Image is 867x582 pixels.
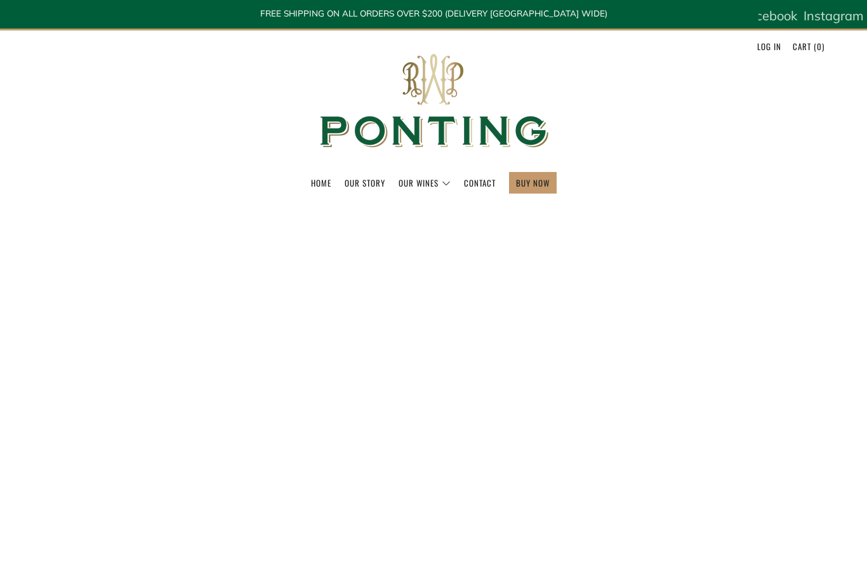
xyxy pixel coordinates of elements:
a: Contact [464,173,496,193]
a: Log in [757,36,781,56]
a: Facebook [741,3,797,29]
span: Instagram [804,8,864,23]
a: Our Story [345,173,385,193]
a: Instagram [804,3,864,29]
a: Cart (0) [793,36,824,56]
span: Facebook [741,8,797,23]
a: Home [311,173,331,193]
a: Our Wines [399,173,451,193]
span: 0 [817,40,822,53]
a: BUY NOW [516,173,550,193]
img: Ponting Wines [307,30,560,172]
